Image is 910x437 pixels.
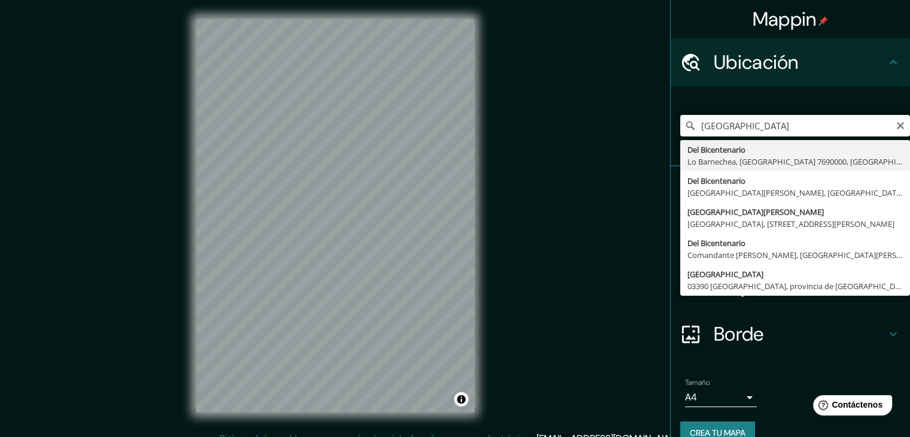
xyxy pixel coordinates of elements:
div: Del Bicentenario [687,144,903,156]
div: Comandante [PERSON_NAME], [GEOGRAPHIC_DATA][PERSON_NAME], Z9303, [GEOGRAPHIC_DATA] [687,249,903,261]
div: [GEOGRAPHIC_DATA][PERSON_NAME] [687,206,903,218]
div: [GEOGRAPHIC_DATA][PERSON_NAME], [GEOGRAPHIC_DATA] 2660000, [GEOGRAPHIC_DATA] [687,187,903,199]
div: [GEOGRAPHIC_DATA], [STREET_ADDRESS][PERSON_NAME] [687,218,903,230]
img: pin-icon.png [818,16,828,26]
div: Lo Barnechea, [GEOGRAPHIC_DATA] 7690000, [GEOGRAPHIC_DATA] [687,156,903,168]
div: Del Bicentenario [687,175,903,187]
font: Tamaño [685,378,710,387]
div: Estilo [671,214,910,262]
font: A4 [685,391,697,403]
font: Borde [714,321,764,347]
div: Ubicación [671,38,910,86]
div: Disposición [671,262,910,310]
div: 03390 [GEOGRAPHIC_DATA], provincia de [GEOGRAPHIC_DATA], [GEOGRAPHIC_DATA] [687,280,903,292]
div: Borde [671,310,910,358]
iframe: Lanzador de widgets de ayuda [804,390,897,424]
font: Ubicación [714,50,799,75]
canvas: Mapa [196,19,474,412]
div: Del Bicentenario [687,237,903,249]
div: A4 [685,388,757,407]
div: [GEOGRAPHIC_DATA] [687,268,903,280]
button: Activar o desactivar atribución [454,392,468,406]
input: Elige tu ciudad o zona [680,115,910,136]
div: Patas [671,166,910,214]
font: Mappin [753,7,817,32]
button: Claro [896,119,905,131]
